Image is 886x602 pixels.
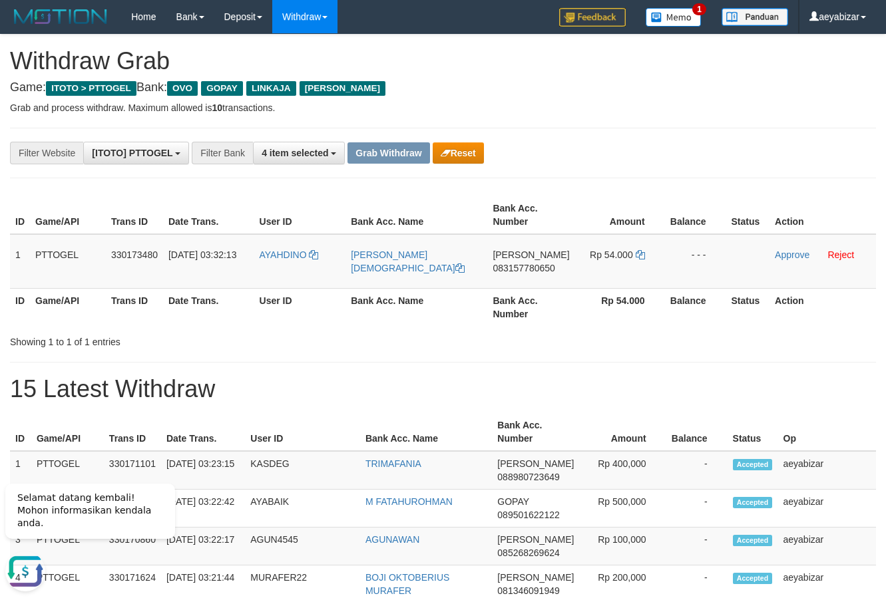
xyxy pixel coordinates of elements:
th: Date Trans. [161,413,245,451]
td: AGUN4545 [245,527,360,565]
td: aeyabizar [778,451,876,490]
td: Rp 400,000 [579,451,666,490]
th: User ID [245,413,360,451]
span: [PERSON_NAME] [497,572,574,583]
td: Rp 500,000 [579,490,666,527]
span: GOPAY [497,496,529,507]
span: Rp 54.000 [590,249,633,260]
th: Balance [665,288,726,326]
a: AYAHDINO [260,249,319,260]
th: Trans ID [104,413,161,451]
a: M FATAHUROHMAN [365,496,453,507]
span: [DATE] 03:32:13 [168,249,236,260]
strong: 10 [212,102,222,113]
th: Bank Acc. Name [360,413,492,451]
div: Filter Website [10,142,83,164]
th: Bank Acc. Number [487,288,574,326]
td: aeyabizar [778,490,876,527]
td: KASDEG [245,451,360,490]
td: - - - [665,234,726,289]
td: - [666,527,728,565]
span: GOPAY [201,81,243,96]
span: [PERSON_NAME] [300,81,385,96]
th: Date Trans. [163,288,254,326]
th: Status [726,288,770,326]
a: Approve [775,249,809,260]
span: ITOTO > PTTOGEL [46,81,136,96]
th: Bank Acc. Name [345,288,487,326]
th: Game/API [30,196,106,234]
span: Accepted [733,573,773,584]
span: Copy 085268269624 to clipboard [497,547,559,558]
span: Accepted [733,535,773,546]
button: Open LiveChat chat widget [5,80,45,120]
th: Game/API [31,413,104,451]
th: Bank Acc. Number [487,196,574,234]
button: [ITOTO] PTTOGEL [83,142,189,164]
span: LINKAJA [246,81,296,96]
th: ID [10,288,30,326]
th: Bank Acc. Name [345,196,487,234]
span: Copy 089501622122 to clipboard [497,510,559,520]
td: AYABAIK [245,490,360,527]
td: PTTOGEL [30,234,106,289]
span: Accepted [733,459,773,470]
span: OVO [167,81,198,96]
th: Balance [666,413,728,451]
span: Accepted [733,497,773,508]
button: Reset [433,142,484,164]
span: Copy 083157780650 to clipboard [493,263,554,273]
span: [PERSON_NAME] [493,249,569,260]
th: Date Trans. [163,196,254,234]
a: Reject [827,249,854,260]
td: Rp 100,000 [579,527,666,565]
th: Game/API [30,288,106,326]
span: [ITOTO] PTTOGEL [92,148,172,158]
a: Copy 54000 to clipboard [636,249,645,260]
th: User ID [254,196,346,234]
th: Amount [575,196,665,234]
a: TRIMAFANIA [365,458,421,469]
th: Rp 54.000 [575,288,665,326]
th: Trans ID [106,196,163,234]
img: Feedback.jpg [559,8,626,27]
a: AGUNAWAN [365,534,419,545]
a: BOJI OKTOBERIUS MURAFER [365,572,450,596]
span: 1 [692,3,706,15]
button: 4 item selected [253,142,345,164]
th: Op [778,413,876,451]
th: Bank Acc. Number [492,413,579,451]
div: Filter Bank [192,142,253,164]
th: Action [770,288,876,326]
th: Balance [665,196,726,234]
th: ID [10,196,30,234]
td: 330171101 [104,451,161,490]
span: [PERSON_NAME] [497,458,574,469]
td: 1 [10,234,30,289]
img: MOTION_logo.png [10,7,111,27]
td: - [666,490,728,527]
img: Button%20Memo.svg [646,8,702,27]
img: panduan.png [722,8,788,26]
th: ID [10,413,31,451]
h1: Withdraw Grab [10,48,876,75]
td: PTTOGEL [31,451,104,490]
p: Grab and process withdraw. Maximum allowed is transactions. [10,101,876,114]
div: Showing 1 to 1 of 1 entries [10,330,359,349]
th: Status [728,413,778,451]
th: Status [726,196,770,234]
a: [PERSON_NAME][DEMOGRAPHIC_DATA] [351,249,465,273]
td: aeyabizar [778,527,876,565]
th: User ID [254,288,346,326]
th: Amount [579,413,666,451]
span: [PERSON_NAME] [497,534,574,545]
span: Selamat datang kembali! Mohon informasikan kendala anda. [17,21,151,57]
th: Action [770,196,876,234]
h4: Game: Bank: [10,81,876,94]
button: Grab Withdraw [347,142,429,164]
td: [DATE] 03:22:42 [161,490,245,527]
span: Copy 088980723649 to clipboard [497,472,559,482]
th: Trans ID [106,288,163,326]
span: AYAHDINO [260,249,307,260]
td: - [666,451,728,490]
